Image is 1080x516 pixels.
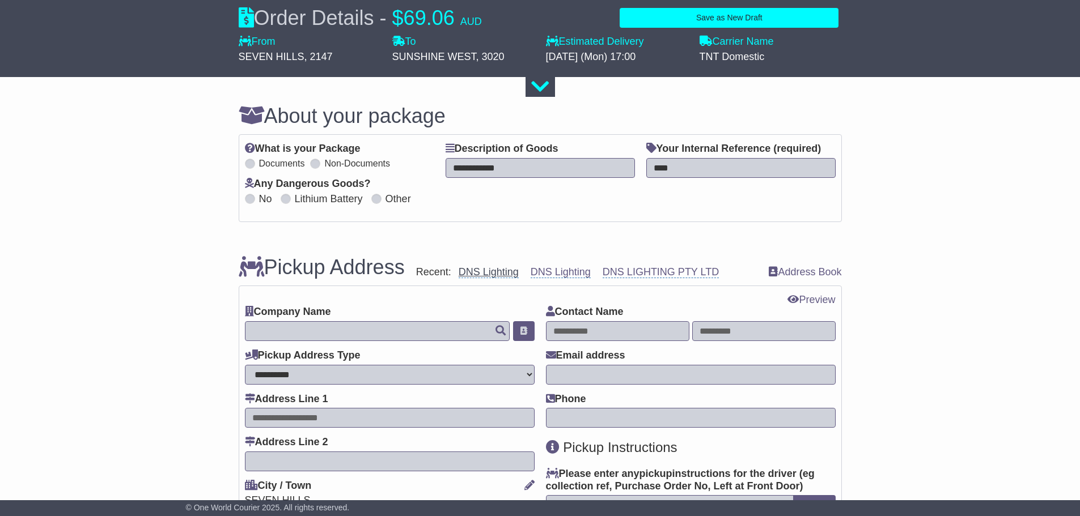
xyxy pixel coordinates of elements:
[546,51,688,63] div: [DATE] (Mon) 17:00
[245,436,328,449] label: Address Line 2
[563,440,677,455] span: Pickup Instructions
[546,36,688,48] label: Estimated Delivery
[700,36,774,48] label: Carrier Name
[245,178,371,190] label: Any Dangerous Goods?
[620,8,838,28] button: Save as New Draft
[700,51,842,63] div: TNT Domestic
[392,36,416,48] label: To
[416,266,758,279] div: Recent:
[245,480,312,492] label: City / Town
[531,266,591,278] a: DNS Lighting
[787,294,835,305] a: Preview
[259,158,305,169] label: Documents
[239,6,482,30] div: Order Details -
[769,266,841,279] a: Address Book
[239,36,276,48] label: From
[245,143,361,155] label: What is your Package
[386,193,411,206] label: Other
[546,468,815,492] span: eg collection ref, Purchase Order No, Left at Front Door
[460,16,482,27] span: AUD
[476,51,505,62] span: , 3020
[245,306,331,318] label: Company Name
[546,306,624,318] label: Contact Name
[639,468,672,479] span: pickup
[646,143,821,155] label: Your Internal Reference (required)
[603,266,719,278] a: DNS LIGHTING PTY LTD
[392,6,404,29] span: $
[793,495,835,515] button: Popular
[459,266,519,278] a: DNS Lighting
[546,349,625,362] label: Email address
[239,51,304,62] span: SEVEN HILLS
[239,256,405,279] h3: Pickup Address
[239,105,842,127] h3: About your package
[404,6,455,29] span: 69.06
[245,349,361,362] label: Pickup Address Type
[392,51,476,62] span: SUNSHINE WEST
[546,393,586,406] label: Phone
[245,393,328,406] label: Address Line 1
[446,143,558,155] label: Description of Goods
[186,503,350,512] span: © One World Courier 2025. All rights reserved.
[295,193,363,206] label: Lithium Battery
[546,468,836,492] label: Please enter any instructions for the driver ( )
[304,51,333,62] span: , 2147
[259,193,272,206] label: No
[324,158,390,169] label: Non-Documents
[245,494,535,507] div: SEVEN HILLS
